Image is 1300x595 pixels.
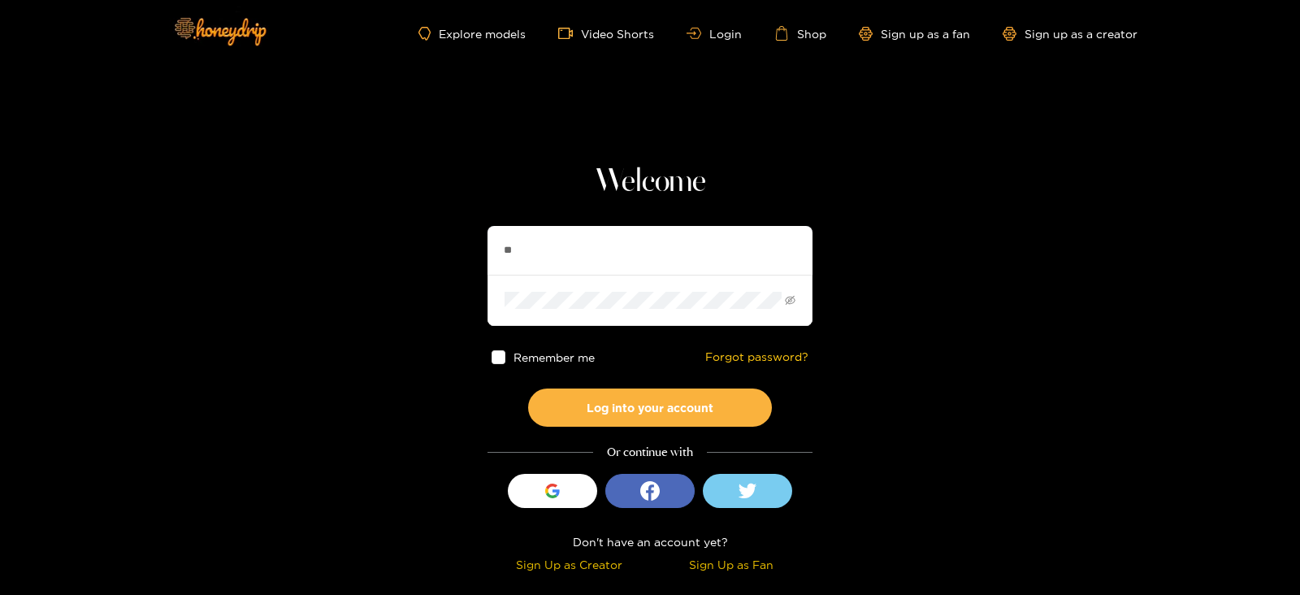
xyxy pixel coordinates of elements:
[418,27,526,41] a: Explore models
[487,163,812,202] h1: Welcome
[487,532,812,551] div: Don't have an account yet?
[528,389,772,427] button: Log into your account
[513,351,595,363] span: Remember me
[558,26,581,41] span: video-camera
[558,26,654,41] a: Video Shorts
[705,350,808,364] a: Forgot password?
[654,555,808,574] div: Sign Up as Fan
[1003,27,1137,41] a: Sign up as a creator
[774,26,826,41] a: Shop
[859,27,970,41] a: Sign up as a fan
[785,295,795,306] span: eye-invisible
[492,555,646,574] div: Sign Up as Creator
[487,443,812,462] div: Or continue with
[687,28,742,40] a: Login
